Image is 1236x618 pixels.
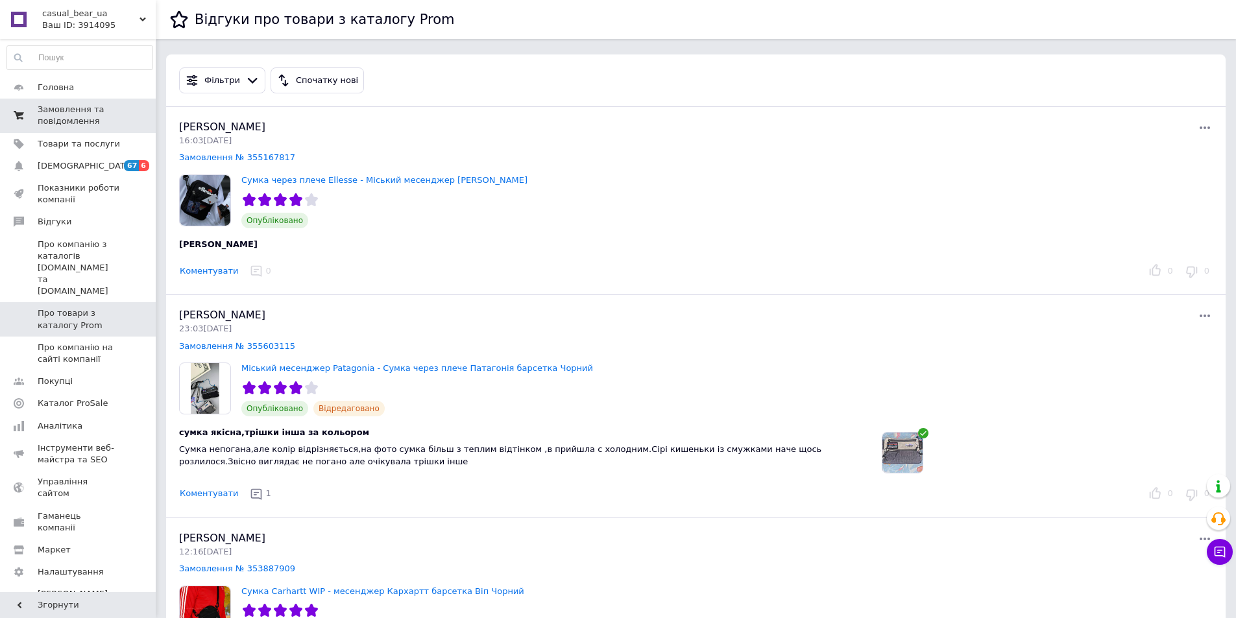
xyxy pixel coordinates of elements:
[265,488,271,498] span: 1
[180,363,230,414] img: Міський месенджер Patagonia - Сумка через плече Патагонія барсетка Чорний
[179,487,239,501] button: Коментувати
[38,138,120,150] span: Товари та послуги
[179,547,232,556] span: 12:16[DATE]
[293,74,361,88] div: Спочатку нові
[241,586,524,596] a: Сумка Carhartt WIP - месенджер Кархартт барсетка Віп Чорний
[179,265,239,278] button: Коментувати
[38,544,71,556] span: Маркет
[313,401,385,416] span: Відредаговано
[38,375,73,387] span: Покупці
[38,510,120,534] span: Гаманець компанії
[179,309,265,321] span: [PERSON_NAME]
[179,564,295,573] a: Замовлення № 353887909
[179,341,295,351] a: Замовлення № 355603115
[241,213,308,228] span: Опубліковано
[42,8,139,19] span: casual_bear_ua
[38,476,120,499] span: Управління сайтом
[179,152,295,162] a: Замовлення № 355167817
[179,67,265,93] button: Фільтри
[38,216,71,228] span: Відгуки
[1207,539,1233,565] button: Чат з покупцем
[38,342,120,365] span: Про компанію на сайті компанії
[241,363,593,373] a: Міський месенджер Patagonia - Сумка через плече Патагонія барсетка Чорний
[38,442,120,466] span: Інструменти веб-майстра та SEO
[179,444,821,466] span: Сумка непогана,але колір відрізняється,на фото сумка більш з теплим відтінком ,в прийшла с холодн...
[271,67,364,93] button: Спочатку нові
[180,175,230,226] img: Сумка через плече Ellesse - Міський месенджер Еліс барсетка Чорний
[179,427,369,437] span: сумка якісна,трішки інша за кольором
[179,121,265,133] span: [PERSON_NAME]
[38,566,104,578] span: Налаштування
[38,239,120,298] span: Про компанію з каталогів [DOMAIN_NAME] та [DOMAIN_NAME]
[124,160,139,171] span: 67
[38,398,108,409] span: Каталог ProSale
[179,532,265,544] span: [PERSON_NAME]
[38,182,120,206] span: Показники роботи компанії
[179,324,232,333] span: 23:03[DATE]
[7,46,152,69] input: Пошук
[38,104,120,127] span: Замовлення та повідомлення
[195,12,454,27] h1: Відгуки про товари з каталогу Prom
[38,420,82,432] span: Аналітика
[241,175,527,185] a: Сумка через плече Ellesse - Міський месенджер [PERSON_NAME]
[202,74,243,88] div: Фільтри
[241,401,308,416] span: Опубліковано
[42,19,156,31] div: Ваш ID: 3914095
[139,160,149,171] span: 6
[38,307,120,331] span: Про товари з каталогу Prom
[179,239,258,249] span: [PERSON_NAME]
[179,136,232,145] span: 16:03[DATE]
[38,82,74,93] span: Головна
[247,484,276,504] button: 1
[38,160,134,172] span: [DEMOGRAPHIC_DATA]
